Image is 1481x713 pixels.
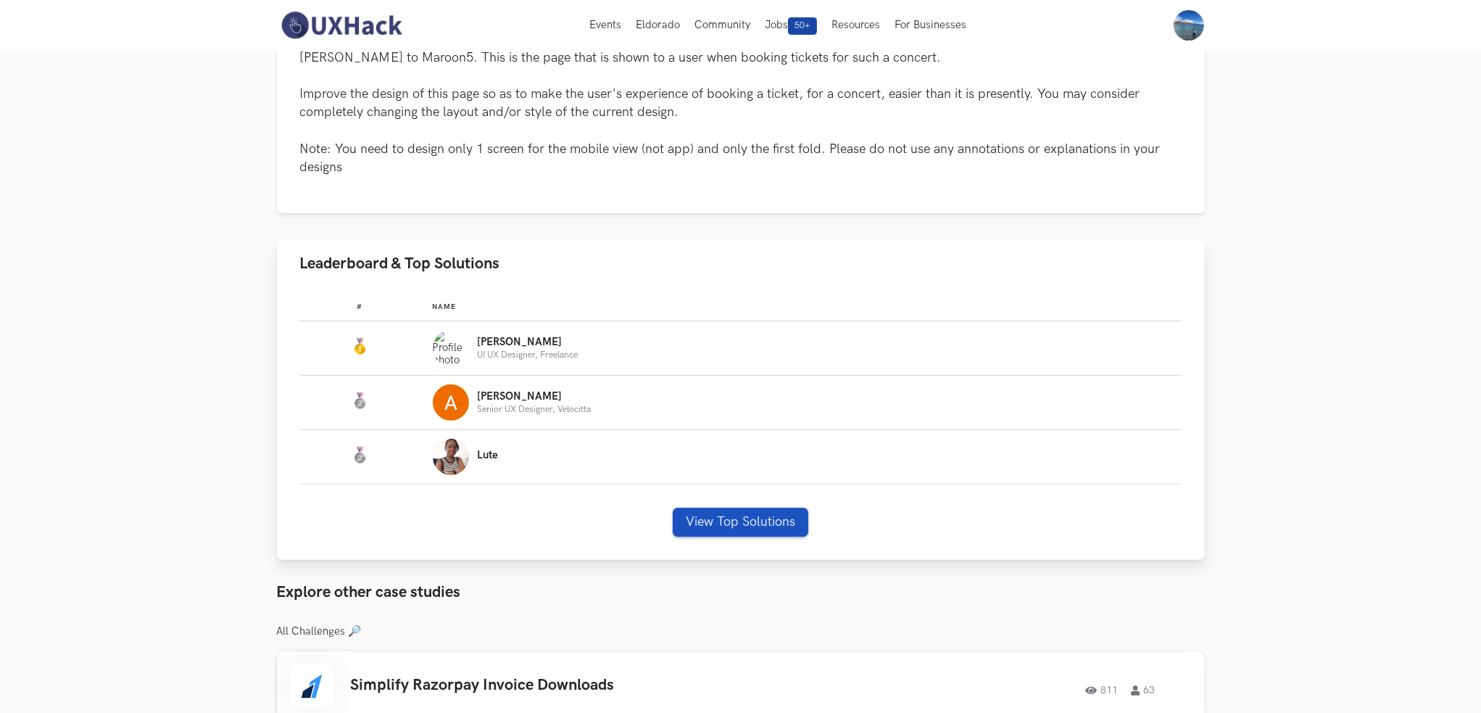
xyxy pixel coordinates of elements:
button: Leaderboard & Top Solutions [277,241,1205,287]
span: Leaderboard & Top Solutions [300,254,500,273]
span: 811 [1086,685,1119,696]
span: # [357,302,362,311]
img: Profile photo [433,330,469,366]
span: 63 [1132,685,1156,696]
p: BookMyShow lets users book tickets for events and movies online. Recently, there has been a lot i... [300,30,1182,177]
p: [PERSON_NAME] [478,391,592,403]
h3: Explore other case studies [277,583,1205,602]
p: Senior UX Designer, Velocitta [478,405,592,414]
img: Profile photo [433,439,469,475]
h3: Simplify Razorpay Invoice Downloads [351,676,763,695]
img: Your profile pic [1174,10,1204,41]
h3: All Challenges 🔎 [277,625,1205,638]
p: [PERSON_NAME] [478,337,578,348]
div: Leaderboard & Top Solutions [277,287,1205,560]
span: 50+ [788,17,817,35]
img: Silver Medal [351,392,368,410]
img: Profile photo [433,384,469,421]
span: Name [433,302,457,311]
img: Gold Medal [351,338,368,355]
button: View Top Solutions [673,508,808,537]
img: Silver Medal [351,447,368,464]
p: UI UX Designer, Freelance [478,350,578,360]
table: Leaderboard [300,291,1182,485]
img: UXHack-logo.png [277,10,406,41]
p: Lute [478,450,499,461]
